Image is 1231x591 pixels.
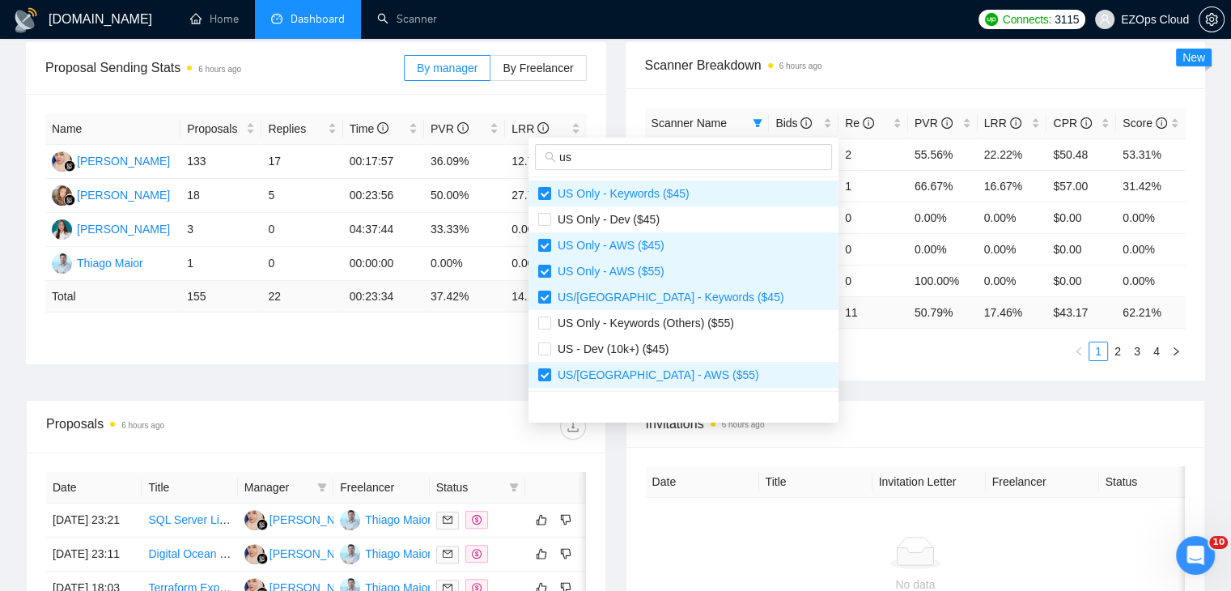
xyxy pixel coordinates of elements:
[1209,536,1228,549] span: 10
[984,117,1021,130] span: LRR
[52,185,72,206] img: NK
[978,233,1047,265] td: 0.00%
[271,13,282,24] span: dashboard
[509,483,519,492] span: filter
[512,122,549,135] span: LRR
[52,151,72,172] img: AJ
[908,296,978,328] td: 50.79 %
[1053,117,1091,130] span: CPR
[64,194,75,206] img: gigradar-bm.png
[800,117,812,129] span: info-circle
[340,546,431,559] a: TMThiago Maior
[244,512,363,525] a: AJ[PERSON_NAME]
[244,544,265,564] img: AJ
[180,113,261,145] th: Proposals
[198,65,241,74] time: 6 hours ago
[424,145,505,179] td: 36.09%
[753,118,762,128] span: filter
[551,213,660,226] span: US Only - Dev ($45)
[646,466,759,498] th: Date
[1074,347,1084,356] span: left
[343,281,424,313] td: 00:23:34
[180,179,261,213] td: 18
[505,179,586,213] td: 27.78%
[244,478,311,496] span: Manager
[1108,342,1127,361] li: 2
[560,414,586,440] button: download
[915,117,953,130] span: PVR
[1166,342,1186,361] button: right
[1010,117,1021,129] span: info-circle
[257,553,268,564] img: gigradar-bm.png
[343,247,424,281] td: 00:00:00
[551,368,759,381] span: US/[GEOGRAPHIC_DATA] - AWS ($55)
[340,544,360,564] img: TM
[1199,13,1225,26] a: setting
[1046,138,1116,170] td: $50.48
[1171,347,1181,356] span: right
[291,12,345,26] span: Dashboard
[838,233,908,265] td: 0
[261,247,342,281] td: 0
[431,122,469,135] span: PVR
[46,472,142,504] th: Date
[13,7,39,33] img: logo
[1148,342,1165,360] a: 4
[838,170,908,202] td: 1
[45,57,404,78] span: Proposal Sending Stats
[1069,342,1089,361] li: Previous Page
[506,475,522,500] span: filter
[365,511,431,529] div: Thiago Maior
[978,265,1047,296] td: 0.00%
[257,519,268,530] img: gigradar-bm.png
[343,213,424,247] td: 04:37:44
[1046,265,1116,296] td: $0.00
[1199,13,1224,26] span: setting
[505,213,586,247] td: 0.00%
[424,281,505,313] td: 37.42 %
[908,233,978,265] td: 0.00%
[908,265,978,296] td: 100.00%
[417,62,478,74] span: By manager
[560,513,571,526] span: dislike
[560,547,571,560] span: dislike
[845,117,874,130] span: Re
[268,120,324,138] span: Replies
[978,138,1047,170] td: 22.22%
[261,281,342,313] td: 22
[503,62,573,74] span: By Freelancer
[1199,6,1225,32] button: setting
[551,342,669,355] span: US - Dev (10k+) ($45)
[46,414,316,440] div: Proposals
[45,281,180,313] td: Total
[545,151,556,163] span: search
[52,222,170,235] a: TA[PERSON_NAME]
[986,466,1099,498] th: Freelancer
[532,544,551,563] button: like
[377,122,388,134] span: info-circle
[52,154,170,167] a: AJ[PERSON_NAME]
[1099,14,1110,25] span: user
[190,12,239,26] a: homeHome
[314,475,330,500] span: filter
[838,138,908,170] td: 2
[1127,342,1147,361] li: 3
[52,188,170,201] a: NK[PERSON_NAME]
[180,145,261,179] td: 133
[64,160,75,172] img: gigradar-bm.png
[121,421,164,430] time: 6 hours ago
[365,545,431,563] div: Thiago Maior
[1182,51,1205,64] span: New
[652,117,727,130] span: Scanner Name
[645,55,1186,75] span: Scanner Breakdown
[1116,170,1186,202] td: 31.42%
[77,220,170,238] div: [PERSON_NAME]
[551,265,664,278] span: US Only - AWS ($55)
[142,504,237,538] td: SQL Server Licensing Consultation for AWS Deployment
[1046,296,1116,328] td: $ 43.17
[46,538,142,572] td: [DATE] 23:11
[838,296,908,328] td: 11
[838,265,908,296] td: 0
[749,111,766,135] span: filter
[1116,296,1186,328] td: 62.21 %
